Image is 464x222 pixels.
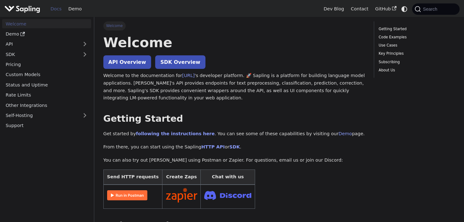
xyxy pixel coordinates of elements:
[107,190,147,200] img: Run in Postman
[2,19,91,28] a: Welcome
[103,113,365,125] h2: Getting Started
[2,121,91,130] a: Support
[204,189,251,202] img: Join Discord
[65,4,85,14] a: Demo
[79,50,91,59] button: Expand sidebar category 'SDK'
[320,4,347,14] a: Dev Blog
[421,7,441,12] span: Search
[155,55,205,69] a: SDK Overview
[79,40,91,49] button: Expand sidebar category 'API'
[166,188,197,203] img: Connect in Zapier
[103,72,365,102] p: Welcome to the documentation for 's developer platform. 🚀 Sapling is a platform for building lang...
[2,50,79,59] a: SDK
[372,4,400,14] a: GitHub
[2,111,91,120] a: Self-Hosting
[379,59,453,65] a: Subscribing
[379,34,453,40] a: Code Examples
[201,170,255,185] th: Chat with us
[400,4,409,14] button: Switch between dark and light mode (currently system mode)
[2,101,91,110] a: Other Integrations
[379,51,453,57] a: Key Principles
[103,157,365,164] p: You can also try out [PERSON_NAME] using Postman or Zapier. For questions, email us or join our D...
[103,55,151,69] a: API Overview
[103,143,365,151] p: From there, you can start using the Sapling or .
[103,21,365,30] nav: Breadcrumbs
[103,170,162,185] th: Send HTTP requests
[379,67,453,73] a: About Us
[201,144,225,149] a: HTTP API
[412,3,459,15] button: Search (Command+K)
[2,80,91,89] a: Status and Uptime
[379,26,453,32] a: Getting Started
[4,4,40,14] img: Sapling.ai
[4,4,42,14] a: Sapling.aiSapling.ai
[347,4,372,14] a: Contact
[162,170,201,185] th: Create Zaps
[103,130,365,138] p: Get started by . You can see some of these capabilities by visiting our page.
[2,40,79,49] a: API
[182,73,195,78] a: [URL]
[47,4,65,14] a: Docs
[229,144,240,149] a: SDK
[103,21,126,30] span: Welcome
[379,42,453,48] a: Use Cases
[136,131,215,136] a: following the instructions here
[2,30,91,39] a: Demo
[103,34,365,51] h1: Welcome
[2,70,91,79] a: Custom Models
[2,91,91,100] a: Rate Limits
[2,60,91,69] a: Pricing
[339,131,352,136] a: Demo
